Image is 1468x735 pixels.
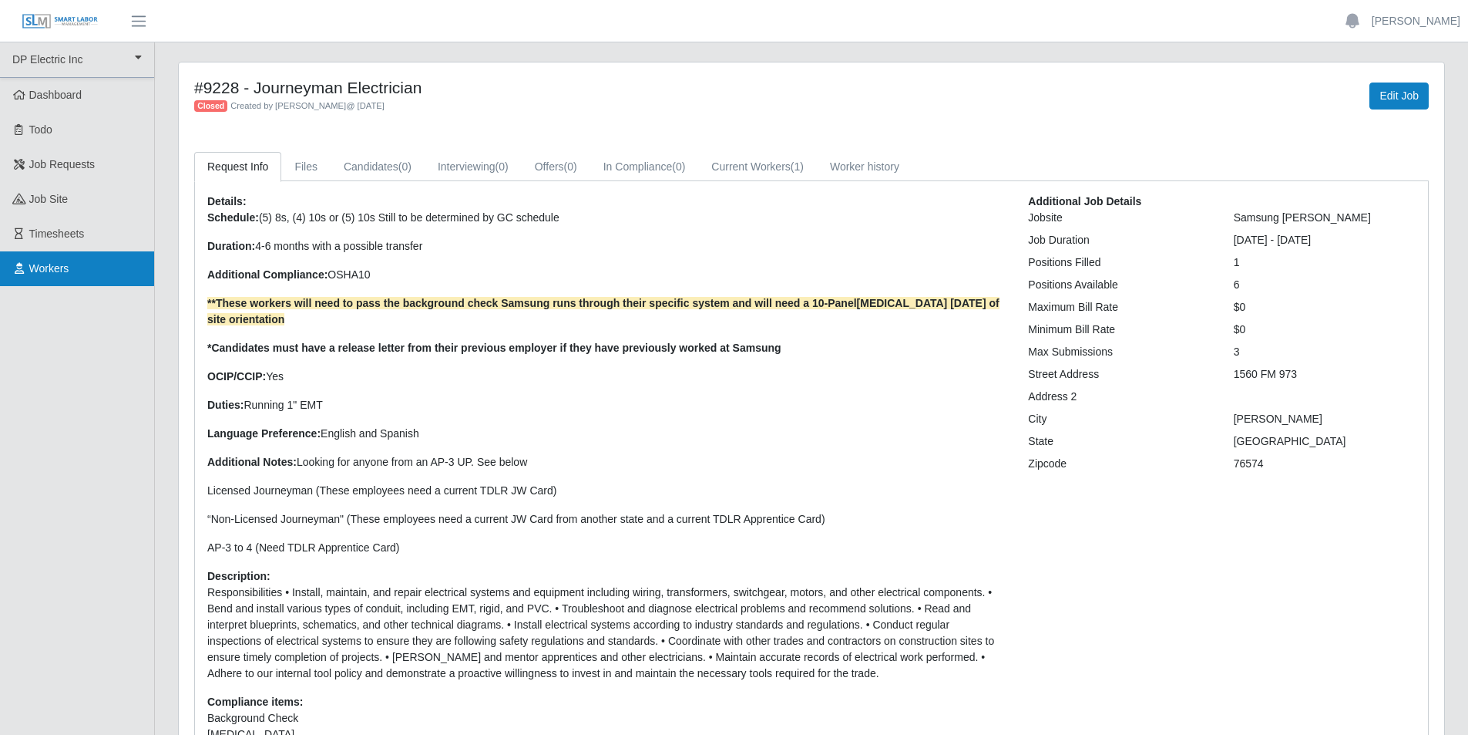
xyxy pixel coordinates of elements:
div: Positions Filled [1016,255,1221,271]
div: Maximum Bill Rate [1016,299,1221,315]
div: 1560 FM 973 [1222,366,1427,383]
b: Compliance items: [207,696,303,708]
span: (0) [495,160,509,173]
div: 1 [1222,255,1427,271]
p: Looking for anyone from an AP-3 UP. See below [207,454,1005,470]
strong: Additional Notes: [207,456,297,468]
a: Edit Job [1369,83,1429,110]
p: “Non-Licensed Journeyman" (These employees need a current JW Card from another state and a curren... [207,511,1005,528]
span: Todo [29,123,52,136]
div: State [1016,433,1221,450]
li: Background Check [207,710,1005,727]
div: [GEOGRAPHIC_DATA] [1222,433,1427,450]
strong: Duties: [207,399,244,411]
span: Closed [194,100,227,113]
a: Offers [522,152,590,182]
span: Workers [29,262,69,275]
div: Jobsite [1016,210,1221,226]
b: Description: [207,570,270,582]
strong: OCIP/CCIP: [207,370,266,383]
p: OSHA10 [207,267,1005,283]
p: Responsibilities • Install, maintain, and repair electrical systems and equipment including wirin... [207,585,1005,682]
a: Interviewing [425,152,522,182]
img: SLM Logo [22,13,99,30]
div: $0 [1222,322,1427,338]
div: 76574 [1222,456,1427,472]
p: AP-3 to 4 (Need TDLR Apprentice Card) [207,540,1005,556]
span: Job Requests [29,158,96,170]
span: (0) [672,160,685,173]
p: (5) 8s, (4) 10s or (5) 10s Still to be determined by GC schedule [207,210,1005,226]
div: Job Duration [1016,232,1221,248]
b: Additional Job Details [1028,195,1141,207]
a: Current Workers [698,152,817,182]
div: Positions Available [1016,277,1221,293]
span: Timesheets [29,228,85,240]
h4: #9228 - Journeyman Electrician [194,78,905,97]
strong: Schedule: [207,211,259,224]
span: [MEDICAL_DATA] [DATE] of site orientation [207,297,999,325]
span: Samsung [PERSON_NAME] [1234,211,1371,224]
a: Files [281,152,331,182]
div: Minimum Bill Rate [1016,322,1221,338]
span: (1) [791,160,804,173]
b: Details: [207,195,247,207]
div: Zipcode [1016,456,1221,472]
div: City [1016,411,1221,427]
div: $0 [1222,299,1427,315]
div: 3 [1222,344,1427,360]
span: Dashboard [29,89,82,101]
div: [DATE] - [DATE] [1222,232,1427,248]
a: In Compliance [590,152,699,182]
div: Address 2 [1016,389,1221,405]
span: Created by [PERSON_NAME] @ [DATE] [230,101,385,110]
strong: Additional Compliance: [207,268,328,281]
span: *Candidates must have a release letter from their previous employer if they have previously worke... [207,342,781,354]
span: (0) [564,160,577,173]
span: Running 1" EMT [207,399,323,411]
a: Request Info [194,152,281,182]
span: job site [29,193,69,205]
p: 4-6 months with a possible transfer [207,238,1005,255]
span: English and Spanish [207,427,419,440]
strong: **These workers will need to pass the background check Samsung runs through their specific system... [207,297,999,325]
a: Candidates [331,152,425,182]
div: 6 [1222,277,1427,293]
div: Street Address [1016,366,1221,383]
p: Licensed Journeyman (These employees need a current TDLR JW Card) [207,483,1005,499]
strong: Language Preference: [207,427,321,440]
a: [PERSON_NAME] [1372,13,1460,29]
a: Worker history [817,152,912,182]
span: (0) [398,160,412,173]
div: Max Submissions [1016,344,1221,360]
span: Yes [207,370,284,383]
strong: Duration: [207,240,255,252]
div: [PERSON_NAME] [1222,411,1427,427]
